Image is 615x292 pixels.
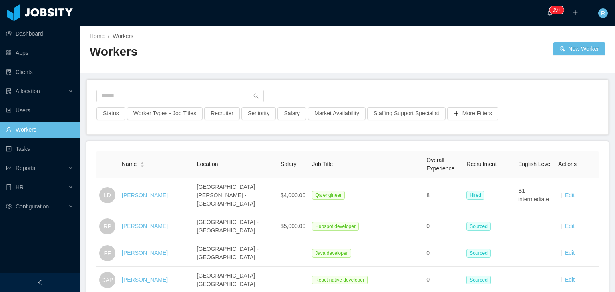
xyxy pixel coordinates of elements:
[277,107,306,120] button: Salary
[122,250,168,256] a: [PERSON_NAME]
[573,10,578,16] i: icon: plus
[426,157,454,172] span: Overall Experience
[90,33,105,39] a: Home
[113,33,133,39] span: Workers
[312,222,359,231] span: Hubspot developer
[6,141,74,157] a: icon: profileTasks
[565,223,575,229] a: Edit
[104,187,111,203] span: LD
[90,44,348,60] h2: Workers
[194,240,277,267] td: [GEOGRAPHIC_DATA] - [GEOGRAPHIC_DATA]
[515,178,555,213] td: B1 intermediate
[122,160,137,168] span: Name
[466,249,491,258] span: Sourced
[281,192,305,198] span: $4,000.00
[466,276,494,283] a: Sourced
[6,26,74,42] a: icon: pie-chartDashboard
[308,107,366,120] button: Market Availability
[423,213,463,240] td: 0
[312,191,345,200] span: Qa engineer
[122,223,168,229] a: [PERSON_NAME]
[281,161,297,167] span: Salary
[16,203,49,210] span: Configuration
[241,107,276,120] button: Seniority
[466,223,494,229] a: Sourced
[312,161,333,167] span: Job Title
[6,45,74,61] a: icon: appstoreApps
[565,276,575,283] a: Edit
[16,165,35,171] span: Reports
[312,249,351,258] span: Java developer
[103,218,111,234] span: RP
[466,250,494,256] a: Sourced
[312,276,368,284] span: React native developer
[6,184,12,190] i: icon: book
[127,107,203,120] button: Worker Types - Job Titles
[140,164,145,166] i: icon: caret-down
[466,222,491,231] span: Sourced
[197,161,218,167] span: Location
[104,245,111,261] span: FF
[122,276,168,283] a: [PERSON_NAME]
[122,192,168,198] a: [PERSON_NAME]
[565,250,575,256] a: Edit
[423,240,463,267] td: 0
[194,213,277,240] td: [GEOGRAPHIC_DATA] - [GEOGRAPHIC_DATA]
[6,204,12,209] i: icon: setting
[108,33,109,39] span: /
[553,42,605,55] button: icon: usergroup-addNew Worker
[6,122,74,138] a: icon: userWorkers
[253,93,259,99] i: icon: search
[102,272,113,288] span: DAP
[16,184,24,190] span: HR
[466,192,488,198] a: Hired
[518,161,551,167] span: English Level
[423,178,463,213] td: 8
[549,6,564,14] sup: 218
[565,192,575,198] a: Edit
[367,107,446,120] button: Staffing Support Specialist
[447,107,498,120] button: icon: plusMore Filters
[6,64,74,80] a: icon: auditClients
[194,178,277,213] td: [GEOGRAPHIC_DATA][PERSON_NAME] - [GEOGRAPHIC_DATA]
[466,191,484,200] span: Hired
[6,88,12,94] i: icon: solution
[466,161,496,167] span: Recruitment
[547,10,553,16] i: icon: bell
[558,161,577,167] span: Actions
[16,88,40,94] span: Allocation
[140,161,145,164] i: icon: caret-up
[6,102,74,118] a: icon: robotUsers
[6,165,12,171] i: icon: line-chart
[281,223,305,229] span: $5,000.00
[601,8,605,18] span: R
[140,161,145,166] div: Sort
[96,107,125,120] button: Status
[466,276,491,284] span: Sourced
[204,107,240,120] button: Recruiter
